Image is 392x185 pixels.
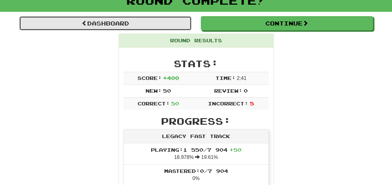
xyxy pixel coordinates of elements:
span: Mastered: 0 / 7 904 [164,168,228,174]
h2: Stats: [124,58,269,69]
span: Review: [214,88,242,94]
span: Playing: 1 550 / 7 904 [151,147,241,153]
span: Incorrect: [208,100,248,106]
span: 5 [250,100,254,106]
span: Correct: [137,100,169,106]
span: 50 [163,88,171,94]
li: 18.978% 19.61% [124,143,268,164]
span: Time: [215,75,235,81]
div: Round Results [119,34,273,48]
a: Dashboard [19,16,191,30]
span: 50 [171,100,179,106]
button: Continue [201,16,373,30]
span: + 400 [163,75,179,81]
span: + 50 [229,147,241,153]
span: New: [145,88,161,94]
span: Score: [137,75,161,81]
span: 2 : 41 [237,76,246,81]
h2: Progress: [124,116,269,126]
div: Legacy Fast Track [124,130,268,143]
span: 0 [244,88,248,94]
